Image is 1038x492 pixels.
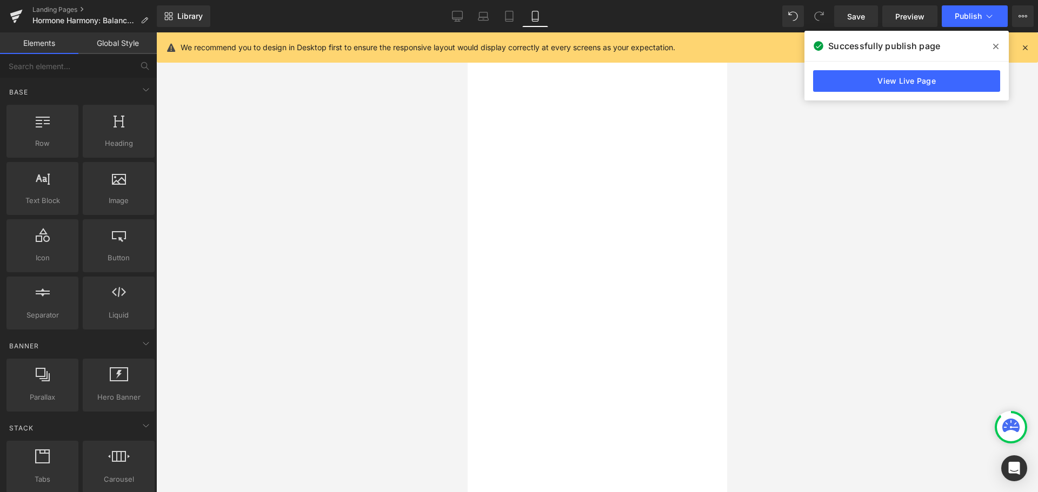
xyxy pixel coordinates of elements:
span: Text Block [10,195,75,206]
a: Laptop [470,5,496,27]
span: Row [10,138,75,149]
button: More [1012,5,1034,27]
a: Tablet [496,5,522,27]
button: Publish [942,5,1008,27]
button: Redo [808,5,830,27]
span: Separator [10,309,75,321]
span: Parallax [10,392,75,403]
span: Hero Banner [86,392,151,403]
a: Landing Pages [32,5,157,14]
a: Desktop [444,5,470,27]
a: New Library [157,5,210,27]
a: View Live Page [813,70,1000,92]
a: Preview [882,5,937,27]
span: Banner [8,341,40,351]
span: Tabs [10,474,75,485]
span: Hormone Harmony: Balance &amp; Vitality [32,16,136,25]
span: Publish [955,12,982,21]
span: Preview [895,11,924,22]
span: Icon [10,252,75,264]
div: Open Intercom Messenger [1001,455,1027,481]
span: Library [177,11,203,21]
span: Button [86,252,151,264]
span: Image [86,195,151,206]
a: Global Style [78,32,157,54]
a: Mobile [522,5,548,27]
span: Liquid [86,309,151,321]
span: Stack [8,423,35,433]
span: Successfully publish page [828,39,940,52]
span: Base [8,87,29,97]
span: Heading [86,138,151,149]
span: Carousel [86,474,151,485]
button: Undo [782,5,804,27]
p: We recommend you to design in Desktop first to ensure the responsive layout would display correct... [181,42,675,53]
span: Save [847,11,865,22]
